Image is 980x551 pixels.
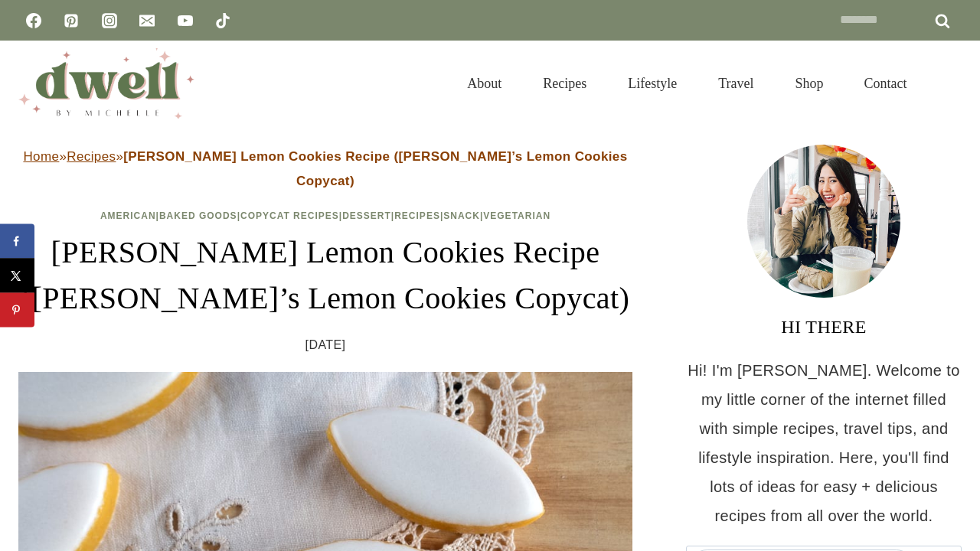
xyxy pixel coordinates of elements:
[100,210,550,221] span: | | | | | |
[18,5,49,36] a: Facebook
[18,48,194,119] img: DWELL by michelle
[123,149,627,188] strong: [PERSON_NAME] Lemon Cookies Recipe ([PERSON_NAME]’s Lemon Cookies Copycat)
[697,57,774,110] a: Travel
[607,57,697,110] a: Lifestyle
[446,57,522,110] a: About
[132,5,162,36] a: Email
[686,313,962,341] h3: HI THERE
[446,57,928,110] nav: Primary Navigation
[159,210,237,221] a: Baked Goods
[100,210,156,221] a: American
[936,70,962,96] button: View Search Form
[170,5,201,36] a: YouTube
[23,149,59,164] a: Home
[23,149,627,188] span: » »
[67,149,116,164] a: Recipes
[774,57,844,110] a: Shop
[94,5,125,36] a: Instagram
[56,5,87,36] a: Pinterest
[207,5,238,36] a: TikTok
[305,334,346,357] time: [DATE]
[483,210,550,221] a: Vegetarian
[394,210,440,221] a: Recipes
[240,210,339,221] a: Copycat Recipes
[686,356,962,530] p: Hi! I'm [PERSON_NAME]. Welcome to my little corner of the internet filled with simple recipes, tr...
[844,57,928,110] a: Contact
[522,57,607,110] a: Recipes
[18,230,632,321] h1: [PERSON_NAME] Lemon Cookies Recipe ([PERSON_NAME]’s Lemon Cookies Copycat)
[342,210,391,221] a: Dessert
[443,210,480,221] a: Snack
